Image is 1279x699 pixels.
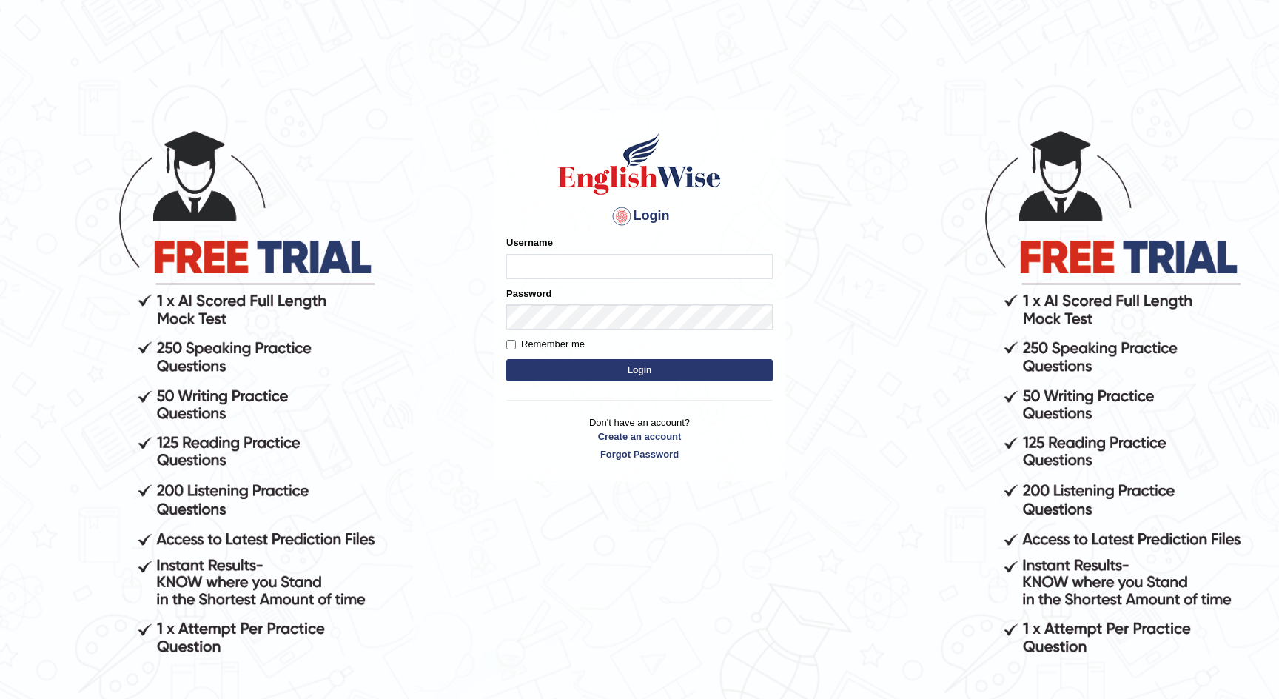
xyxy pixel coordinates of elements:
label: Remember me [506,337,585,352]
input: Remember me [506,340,516,349]
img: Logo of English Wise sign in for intelligent practice with AI [555,130,724,197]
a: Forgot Password [506,447,773,461]
label: Password [506,287,551,301]
button: Login [506,359,773,381]
label: Username [506,235,553,250]
h4: Login [506,204,773,228]
a: Create an account [506,429,773,444]
p: Don't have an account? [506,415,773,461]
